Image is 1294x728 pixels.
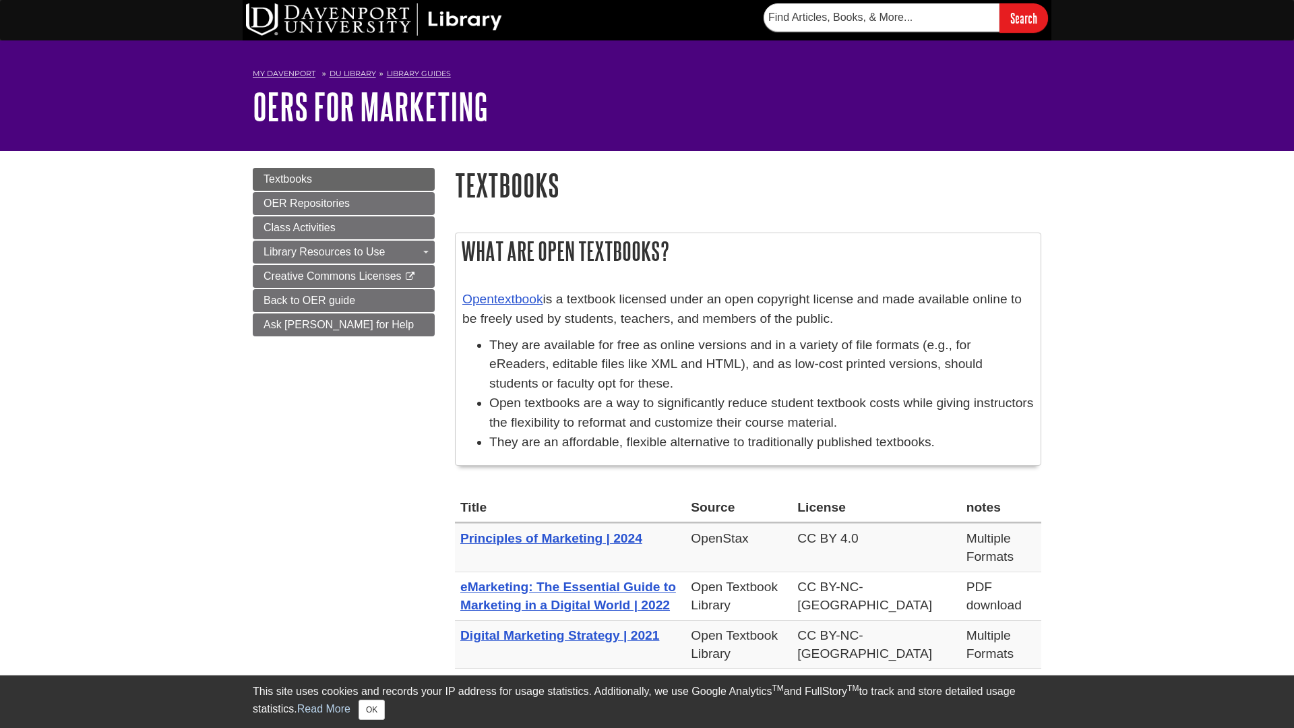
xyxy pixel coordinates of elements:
[404,272,416,281] i: This link opens in a new window
[253,684,1041,720] div: This site uses cookies and records your IP address for usage statistics. Additionally, we use Goo...
[489,433,1034,452] li: They are an affordable, flexible alternative to traditionally published textbooks.
[253,216,435,239] a: Class Activities
[961,523,1041,572] td: Multiple Formats
[330,69,376,78] a: DU Library
[264,295,355,306] span: Back to OER guide
[961,669,1041,717] td: Multiple Formats
[246,3,502,36] img: DU Library
[253,192,435,215] a: OER Repositories
[264,246,386,257] span: Library Resources to Use
[387,69,451,78] a: Library Guides
[494,292,543,306] a: textbook
[253,68,315,80] a: My Davenport
[253,313,435,336] a: Ask [PERSON_NAME] for Help
[685,523,792,572] td: OpenStax
[460,628,659,642] a: Digital Marketing Strategy | 2021
[999,3,1048,32] input: Search
[253,168,435,336] div: Guide Page Menu
[961,572,1041,620] td: PDF download
[685,669,792,717] td: Open Textbook Library
[455,168,1041,202] h1: Textbooks
[264,198,350,209] span: OER Repositories
[961,620,1041,669] td: Multiple Formats
[685,493,792,522] th: Source
[253,65,1041,86] nav: breadcrumb
[253,289,435,312] a: Back to OER guide
[253,265,435,288] a: Creative Commons Licenses
[685,620,792,669] td: Open Textbook Library
[792,620,960,669] td: CC BY-NC-[GEOGRAPHIC_DATA]
[792,669,960,717] td: CC BY-NC-[GEOGRAPHIC_DATA]
[253,86,488,127] a: OERs for Marketing
[264,173,312,185] span: Textbooks
[455,493,685,522] th: Title
[792,523,960,572] td: CC BY 4.0
[359,700,385,720] button: Close
[792,493,960,522] th: License
[264,270,402,282] span: Creative Commons Licenses
[264,319,414,330] span: Ask [PERSON_NAME] for Help
[460,580,676,612] a: eMarketing: The Essential Guide to Marketing in a Digital World | 2022
[764,3,999,32] input: Find Articles, Books, & More...
[462,292,494,306] a: Open
[456,233,1041,269] h2: What are Open Textbooks?
[253,241,435,264] a: Library Resources to Use
[764,3,1048,32] form: Searches DU Library's articles, books, and more
[792,572,960,620] td: CC BY-NC-[GEOGRAPHIC_DATA]
[961,493,1041,522] th: notes
[253,168,435,191] a: Textbooks
[462,290,1034,329] p: is a textbook licensed under an open copyright license and made available online to be freely use...
[847,684,859,693] sup: TM
[772,684,783,693] sup: TM
[685,572,792,620] td: Open Textbook Library
[489,394,1034,433] li: Open textbooks are a way to significantly reduce student textbook costs while giving instructors ...
[264,222,336,233] span: Class Activities
[460,531,642,545] a: Principles of Marketing | 2024
[489,336,1034,394] li: They are available for free as online versions and in a variety of file formats (e.g., for eReade...
[297,703,350,715] a: Read More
